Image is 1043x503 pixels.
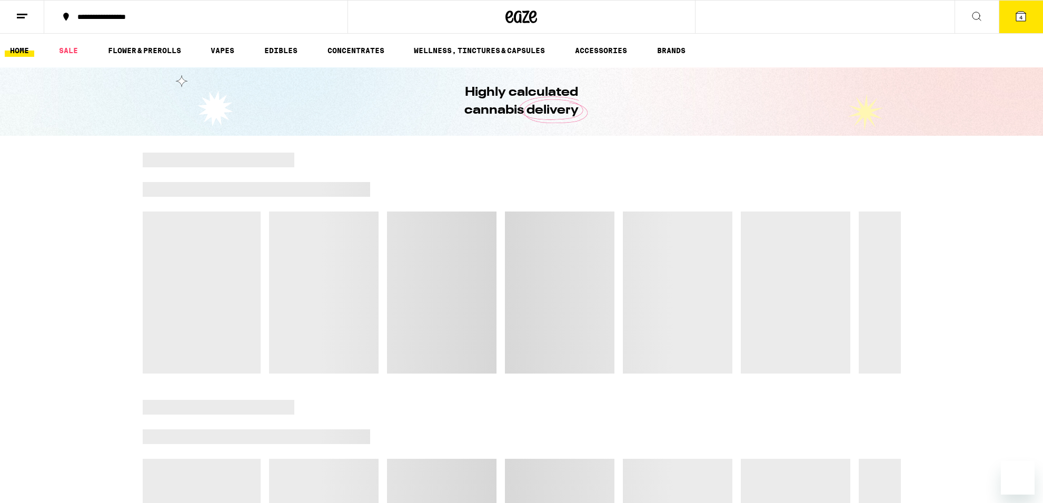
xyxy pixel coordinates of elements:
a: SALE [54,44,83,57]
a: CONCENTRATES [322,44,390,57]
a: WELLNESS, TINCTURES & CAPSULES [409,44,550,57]
span: 4 [1019,14,1022,21]
a: VAPES [205,44,240,57]
a: ACCESSORIES [570,44,632,57]
a: EDIBLES [259,44,303,57]
button: 4 [999,1,1043,33]
h1: Highly calculated cannabis delivery [435,84,609,119]
a: FLOWER & PREROLLS [103,44,186,57]
iframe: Button to launch messaging window [1001,461,1035,495]
a: BRANDS [652,44,691,57]
a: HOME [5,44,34,57]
